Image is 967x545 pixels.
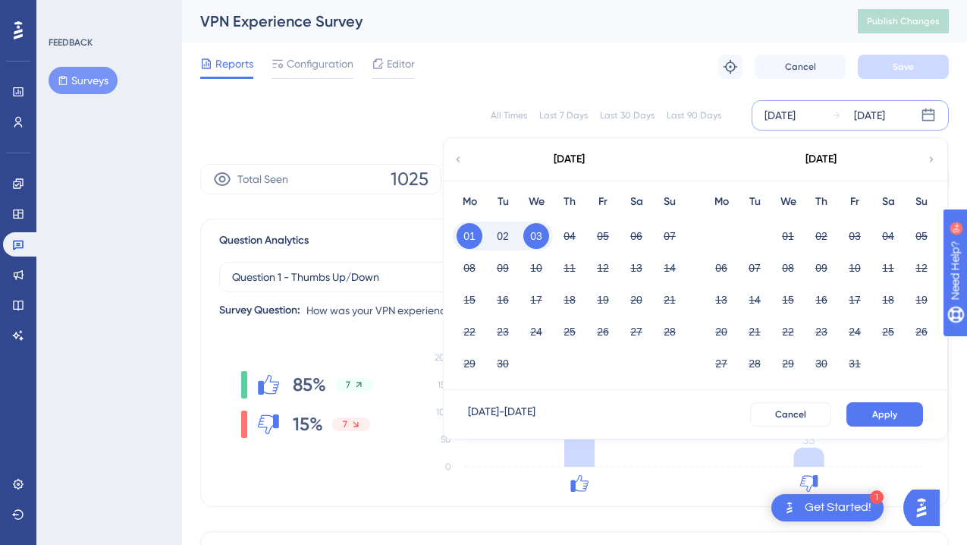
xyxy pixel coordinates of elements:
[520,193,553,211] div: We
[490,319,516,345] button: 23
[808,223,834,249] button: 02
[490,255,516,281] button: 09
[346,379,350,391] span: 7
[842,319,868,345] button: 24
[805,499,871,516] div: Get Started!
[623,319,649,345] button: 27
[586,193,620,211] div: Fr
[219,262,523,292] button: Question 1 - Thumbs Up/Down
[457,351,482,376] button: 29
[453,193,486,211] div: Mo
[457,319,482,345] button: 22
[771,494,884,521] div: Open Get Started! checklist, remaining modules: 1
[805,150,837,169] div: [DATE]
[775,223,801,249] button: 01
[808,319,834,345] button: 23
[237,170,288,188] span: Total Seen
[775,408,806,421] span: Cancel
[657,319,683,345] button: 28
[49,67,118,94] button: Surveys
[457,223,482,249] button: 01
[103,8,112,20] div: 9+
[785,61,816,73] span: Cancel
[457,255,482,281] button: 08
[200,11,820,32] div: VPN Experience Survey
[667,109,721,121] div: Last 90 Days
[539,109,588,121] div: Last 7 Days
[909,319,934,345] button: 26
[805,193,838,211] div: Th
[590,319,616,345] button: 26
[491,109,527,121] div: All Times
[623,255,649,281] button: 13
[742,351,768,376] button: 28
[232,268,379,286] span: Question 1 - Thumbs Up/Down
[441,434,451,445] tspan: 50
[557,287,582,313] button: 18
[657,223,683,249] button: 07
[905,193,938,211] div: Su
[838,193,871,211] div: Fr
[909,223,934,249] button: 05
[842,351,868,376] button: 31
[557,319,582,345] button: 25
[742,319,768,345] button: 21
[771,193,805,211] div: We
[653,193,686,211] div: Su
[708,287,734,313] button: 13
[306,301,457,320] span: How was your VPN experience?
[870,490,884,504] div: 1
[802,433,815,447] tspan: 35
[490,287,516,313] button: 16
[623,287,649,313] button: 20
[620,193,653,211] div: Sa
[808,255,834,281] button: 09
[775,351,801,376] button: 29
[557,223,582,249] button: 04
[875,319,901,345] button: 25
[775,287,801,313] button: 15
[387,55,415,73] span: Editor
[343,418,347,430] span: 7
[842,223,868,249] button: 03
[909,255,934,281] button: 12
[293,412,323,436] span: 15%
[909,287,934,313] button: 19
[36,4,95,22] span: Need Help?
[775,255,801,281] button: 08
[846,402,923,427] button: Apply
[875,287,901,313] button: 18
[872,408,897,421] span: Apply
[842,255,868,281] button: 10
[842,287,868,313] button: 17
[215,55,253,73] span: Reports
[742,287,768,313] button: 14
[875,223,901,249] button: 04
[858,9,949,33] button: Publish Changes
[557,255,582,281] button: 11
[657,255,683,281] button: 14
[219,301,300,320] div: Survey Question:
[49,36,93,49] div: FEEDBACK
[600,109,655,121] div: Last 30 Days
[523,255,549,281] button: 10
[590,255,616,281] button: 12
[523,223,549,249] button: 03
[755,55,846,79] button: Cancel
[738,193,771,211] div: Tu
[523,287,549,313] button: 17
[708,319,734,345] button: 20
[705,193,738,211] div: Mo
[858,55,949,79] button: Save
[854,106,885,124] div: [DATE]
[490,223,516,249] button: 02
[553,193,586,211] div: Th
[764,106,796,124] div: [DATE]
[742,255,768,281] button: 07
[468,402,535,427] div: [DATE] - [DATE]
[708,351,734,376] button: 27
[490,351,516,376] button: 30
[903,485,949,531] iframe: UserGuiding AI Assistant Launcher
[623,223,649,249] button: 06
